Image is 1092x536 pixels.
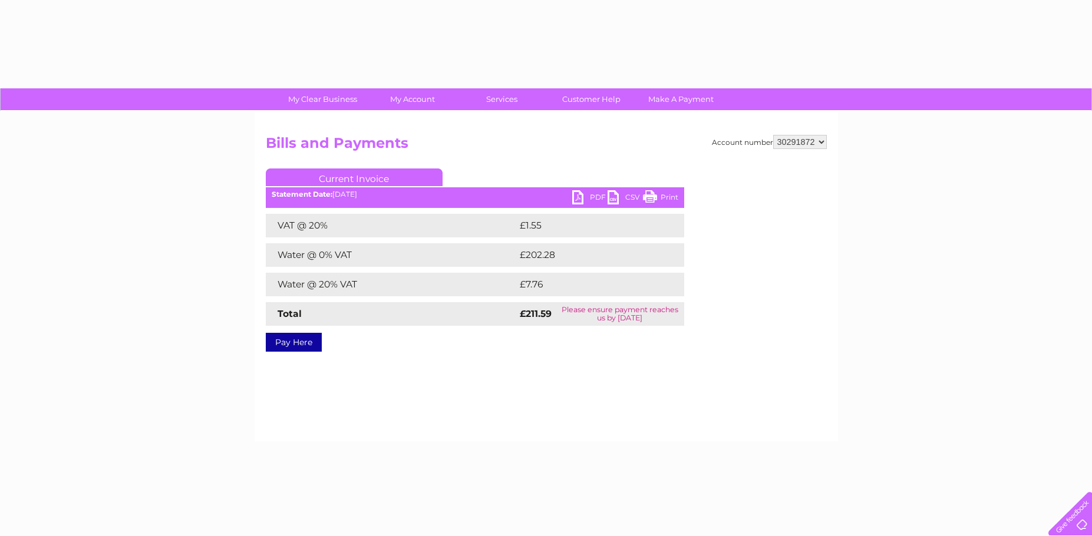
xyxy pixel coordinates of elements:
td: Water @ 0% VAT [266,243,517,267]
a: Services [453,88,550,110]
h2: Bills and Payments [266,135,827,157]
a: Current Invoice [266,168,443,186]
a: Pay Here [266,333,322,352]
td: £202.28 [517,243,664,267]
b: Statement Date: [272,190,332,198]
td: Water @ 20% VAT [266,273,517,296]
a: My Clear Business [274,88,371,110]
td: Please ensure payment reaches us by [DATE] [556,302,684,326]
td: VAT @ 20% [266,214,517,237]
a: PDF [572,190,608,207]
a: Customer Help [543,88,640,110]
a: Print [643,190,678,207]
a: My Account [364,88,461,110]
td: £7.76 [517,273,656,296]
div: [DATE] [266,190,684,198]
strong: £211.59 [520,308,552,319]
div: Account number [712,135,827,149]
a: CSV [608,190,643,207]
strong: Total [278,308,302,319]
a: Make A Payment [632,88,730,110]
td: £1.55 [517,214,655,237]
